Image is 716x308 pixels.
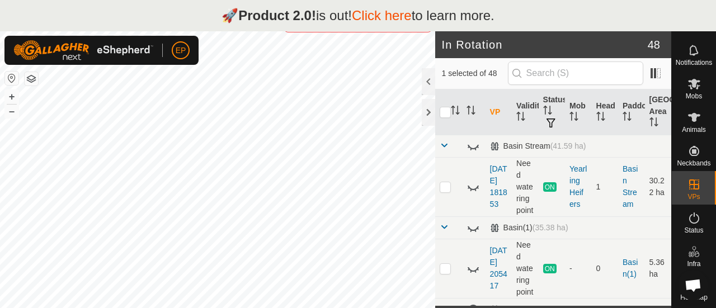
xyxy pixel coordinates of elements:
[680,294,708,301] span: Heatmap
[543,264,557,273] span: ON
[512,157,538,216] td: Need watering point
[5,72,18,85] button: Reset Map
[623,113,632,122] p-sorticon: Activate to sort
[676,59,712,66] span: Notifications
[533,223,568,232] span: (35.38 ha)
[569,263,587,274] div: -
[451,107,460,116] p-sorticon: Activate to sort
[596,113,605,122] p-sorticon: Activate to sort
[682,126,706,133] span: Animals
[678,270,708,300] div: Open chat
[25,72,38,86] button: Map Layers
[649,119,658,128] p-sorticon: Activate to sort
[508,61,643,85] input: Search (S)
[512,89,538,135] th: Validity
[543,182,557,192] span: ON
[592,89,618,135] th: Head
[645,89,671,135] th: [GEOGRAPHIC_DATA] Area
[565,89,591,135] th: Mob
[490,164,507,209] a: [DATE] 181853
[442,38,648,51] h2: In Rotation
[687,193,700,200] span: VPs
[677,160,710,167] span: Neckbands
[684,227,703,234] span: Status
[516,113,525,122] p-sorticon: Activate to sort
[623,258,638,278] a: Basin(1)
[467,107,475,116] p-sorticon: Activate to sort
[543,107,552,116] p-sorticon: Activate to sort
[486,89,512,135] th: VP
[678,26,709,32] span: Schedules
[686,93,702,99] span: Mobs
[645,157,671,216] td: 30.22 ha
[618,89,644,135] th: Paddock
[13,40,153,60] img: Gallagher Logo
[539,89,565,135] th: Status
[569,163,587,210] div: Yearling Heifers
[592,239,618,298] td: 0
[512,239,538,298] td: Need watering point
[550,141,586,150] span: (41.59 ha)
[5,90,18,103] button: +
[5,105,18,118] button: –
[352,8,412,23] a: Click here
[592,157,618,216] td: 1
[490,223,568,233] div: Basin(1)
[569,113,578,122] p-sorticon: Activate to sort
[490,246,507,290] a: [DATE] 205417
[442,68,508,79] span: 1 selected of 48
[176,45,186,56] span: EP
[645,239,671,298] td: 5.36 ha
[238,8,316,23] strong: Product 2.0!
[222,6,494,26] p: 🚀 is out! to learn more.
[623,164,638,209] a: Basin Stream
[648,36,660,53] span: 48
[687,260,700,267] span: Infra
[490,141,586,151] div: Basin Stream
